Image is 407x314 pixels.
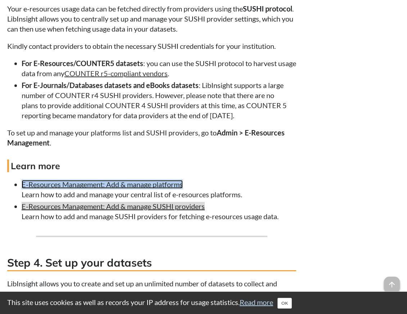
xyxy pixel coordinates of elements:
[22,202,205,211] a: E-Resources Management: Add & manage SUSHI providers
[7,128,296,148] p: To set up and manage your platforms list and SUSHI providers, go to .
[22,58,296,78] li: : you can use the SUSHI protocol to harvest usage data from any .
[384,277,400,292] span: arrow_upward
[64,69,168,78] a: COUNTER r5-compliant vendors
[22,179,296,199] li: Learn how to add and manage your central list of e-resources platforms.
[277,298,292,309] button: Close
[384,277,400,286] a: arrow_upward
[7,255,296,271] h3: Step 4. Set up your datasets
[243,4,292,13] strong: SUSHI protocol
[240,298,273,306] a: Read more
[22,180,183,189] a: E-Resources Management: Add & manage platforms
[7,4,296,34] p: Your e-resources usage data can be fetched directly from providers using the . LibInsight allows ...
[7,128,285,147] strong: Admin > E-Resources Management
[22,81,199,89] span: For E-Journals/Databases datasets and eBooks datasets
[7,160,296,172] h4: Learn more
[7,41,296,51] p: Kindly contact providers to obtain the necessary SUSHI credentials for your institution.
[22,201,296,221] li: Learn how to add and manage SUSHI providers for fetching e-resources usage data.
[22,80,296,120] li: : LibInsight supports a large number of COUNTER r4 SUSHI providers. However, please note that the...
[22,59,143,68] span: For E-Resources/COUNTER5 datasets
